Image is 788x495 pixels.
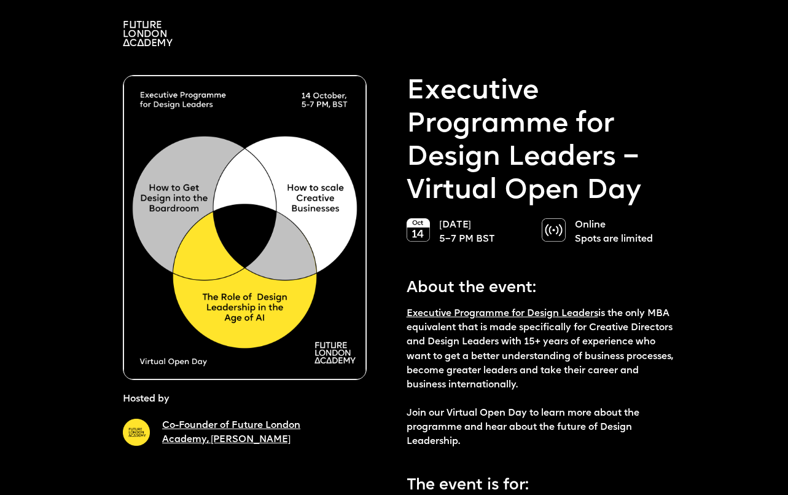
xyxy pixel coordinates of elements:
[407,309,598,319] a: Executive Programme for Design Leaders
[575,218,665,247] p: Online Spots are limited
[123,419,150,446] img: A yellow circle with Future London Academy logo
[123,392,170,406] p: Hosted by
[407,307,678,449] p: is the only MBA equivalent that is made specifically for Creative Directors and Design Leaders wi...
[439,218,529,247] p: [DATE] 5–7 PM BST
[123,21,173,46] img: A logo saying in 3 lines: Future London Academy
[162,421,300,445] a: Co-Founder of Future London Academy, [PERSON_NAME]
[407,270,678,300] p: About the event:
[407,75,678,208] p: Executive Programme for Design Leaders – Virtual Open Day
